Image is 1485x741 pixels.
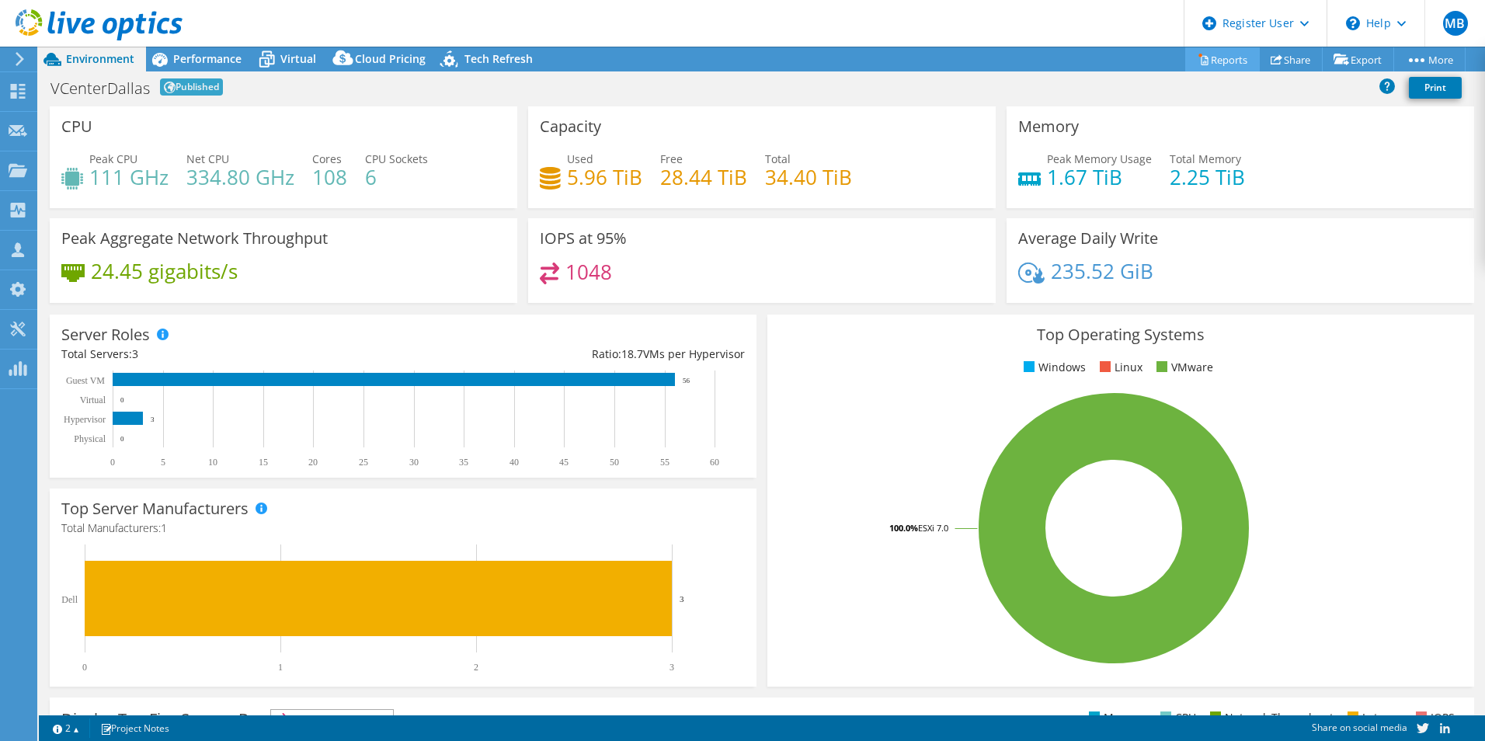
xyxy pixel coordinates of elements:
[660,169,747,186] h4: 28.44 TiB
[365,151,428,166] span: CPU Sockets
[660,151,683,166] span: Free
[160,78,223,96] span: Published
[1047,151,1152,166] span: Peak Memory Usage
[66,51,134,66] span: Environment
[61,500,249,517] h3: Top Server Manufacturers
[403,346,745,363] div: Ratio: VMs per Hypervisor
[271,710,393,729] span: IOPS
[110,457,115,468] text: 0
[610,457,619,468] text: 50
[66,375,105,386] text: Guest VM
[1020,359,1086,376] li: Windows
[1259,47,1323,71] a: Share
[509,457,519,468] text: 40
[409,457,419,468] text: 30
[1047,169,1152,186] h4: 1.67 TiB
[61,326,150,343] h3: Server Roles
[308,457,318,468] text: 20
[359,457,368,468] text: 25
[621,346,643,361] span: 18.7
[1312,721,1407,734] span: Share on social media
[89,151,137,166] span: Peak CPU
[1170,169,1245,186] h4: 2.25 TiB
[280,51,316,66] span: Virtual
[683,377,690,384] text: 56
[918,522,948,534] tspan: ESXi 7.0
[186,169,294,186] h4: 334.80 GHz
[50,81,150,96] h1: VCenterDallas
[1412,709,1455,726] li: IOPS
[1393,47,1466,71] a: More
[259,457,268,468] text: 15
[765,151,791,166] span: Total
[42,718,90,738] a: 2
[82,662,87,673] text: 0
[540,118,601,135] h3: Capacity
[559,457,569,468] text: 45
[1185,47,1260,71] a: Reports
[186,151,229,166] span: Net CPU
[208,457,217,468] text: 10
[1096,359,1142,376] li: Linux
[312,151,342,166] span: Cores
[278,662,283,673] text: 1
[312,169,347,186] h4: 108
[61,118,92,135] h3: CPU
[120,435,124,443] text: 0
[779,326,1462,343] h3: Top Operating Systems
[565,263,612,280] h4: 1048
[459,457,468,468] text: 35
[61,520,745,537] h4: Total Manufacturers:
[1346,16,1360,30] svg: \n
[161,457,165,468] text: 5
[89,169,169,186] h4: 111 GHz
[173,51,242,66] span: Performance
[889,522,918,534] tspan: 100.0%
[1018,230,1158,247] h3: Average Daily Write
[132,346,138,361] span: 3
[61,594,78,605] text: Dell
[567,169,642,186] h4: 5.96 TiB
[61,230,328,247] h3: Peak Aggregate Network Throughput
[1344,709,1402,726] li: Latency
[464,51,533,66] span: Tech Refresh
[1156,709,1196,726] li: CPU
[61,346,403,363] div: Total Servers:
[74,433,106,444] text: Physical
[80,395,106,405] text: Virtual
[365,169,428,186] h4: 6
[1170,151,1241,166] span: Total Memory
[567,151,593,166] span: Used
[710,457,719,468] text: 60
[91,263,238,280] h4: 24.45 gigabits/s
[64,414,106,425] text: Hypervisor
[660,457,669,468] text: 55
[120,396,124,404] text: 0
[161,520,167,535] span: 1
[540,230,627,247] h3: IOPS at 95%
[151,416,155,423] text: 3
[1018,118,1079,135] h3: Memory
[355,51,426,66] span: Cloud Pricing
[1153,359,1213,376] li: VMware
[1206,709,1334,726] li: Network Throughput
[765,169,852,186] h4: 34.40 TiB
[1443,11,1468,36] span: MB
[1322,47,1394,71] a: Export
[1085,709,1146,726] li: Memory
[1409,77,1462,99] a: Print
[474,662,478,673] text: 2
[89,718,180,738] a: Project Notes
[669,662,674,673] text: 3
[1051,263,1153,280] h4: 235.52 GiB
[680,594,684,604] text: 3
